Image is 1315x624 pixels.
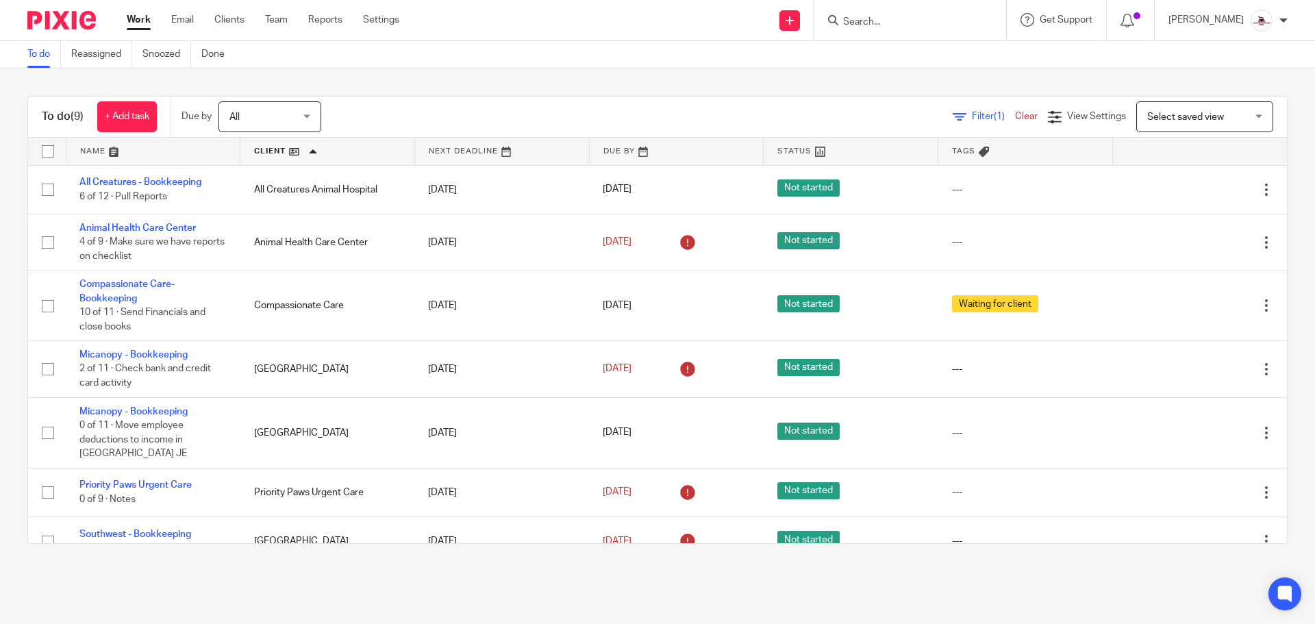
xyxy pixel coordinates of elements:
[842,16,965,29] input: Search
[229,112,240,122] span: All
[952,534,1099,548] div: ---
[603,428,631,438] span: [DATE]
[1147,112,1224,122] span: Select saved view
[79,529,191,539] a: Southwest - Bookkeeping
[142,41,191,68] a: Snoozed
[71,111,84,122] span: (9)
[414,341,589,397] td: [DATE]
[603,237,631,247] span: [DATE]
[777,359,840,376] span: Not started
[79,192,167,201] span: 6 of 12 · Pull Reports
[972,112,1015,121] span: Filter
[952,147,975,155] span: Tags
[181,110,212,123] p: Due by
[79,279,175,303] a: Compassionate Care-Bookkeeping
[79,238,225,262] span: 4 of 9 · Make sure we have reports on checklist
[240,271,415,341] td: Compassionate Care
[79,495,136,504] span: 0 of 9 · Notes
[1015,112,1038,121] a: Clear
[79,480,192,490] a: Priority Paws Urgent Care
[603,185,631,195] span: [DATE]
[308,13,342,27] a: Reports
[240,341,415,397] td: [GEOGRAPHIC_DATA]
[952,183,1099,197] div: ---
[777,179,840,197] span: Not started
[952,486,1099,499] div: ---
[952,236,1099,249] div: ---
[27,11,96,29] img: Pixie
[603,364,631,374] span: [DATE]
[265,13,288,27] a: Team
[777,295,840,312] span: Not started
[79,223,196,233] a: Animal Health Care Center
[414,271,589,341] td: [DATE]
[1168,13,1244,27] p: [PERSON_NAME]
[127,13,151,27] a: Work
[414,468,589,516] td: [DATE]
[952,295,1038,312] span: Waiting for client
[952,426,1099,440] div: ---
[777,423,840,440] span: Not started
[414,397,589,468] td: [DATE]
[171,13,194,27] a: Email
[201,41,235,68] a: Done
[240,397,415,468] td: [GEOGRAPHIC_DATA]
[1040,15,1092,25] span: Get Support
[414,214,589,270] td: [DATE]
[240,517,415,566] td: [GEOGRAPHIC_DATA]
[240,214,415,270] td: Animal Health Care Center
[603,488,631,497] span: [DATE]
[414,517,589,566] td: [DATE]
[363,13,399,27] a: Settings
[79,364,211,388] span: 2 of 11 · Check bank and credit card activity
[777,232,840,249] span: Not started
[1251,10,1273,32] img: EtsyProfilePhoto.jpg
[27,41,61,68] a: To do
[240,468,415,516] td: Priority Paws Urgent Care
[97,101,157,132] a: + Add task
[414,165,589,214] td: [DATE]
[79,177,201,187] a: All Creatures - Bookkeeping
[79,407,188,416] a: Micanopy - Bookkeeping
[952,362,1099,376] div: ---
[240,165,415,214] td: All Creatures Animal Hospital
[79,421,187,458] span: 0 of 11 · Move employee deductions to income in [GEOGRAPHIC_DATA] JE
[1067,112,1126,121] span: View Settings
[777,531,840,548] span: Not started
[777,482,840,499] span: Not started
[79,308,205,332] span: 10 of 11 · Send Financials and close books
[603,536,631,546] span: [DATE]
[71,41,132,68] a: Reassigned
[994,112,1005,121] span: (1)
[603,301,631,310] span: [DATE]
[79,350,188,360] a: Micanopy - Bookkeeping
[42,110,84,124] h1: To do
[214,13,245,27] a: Clients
